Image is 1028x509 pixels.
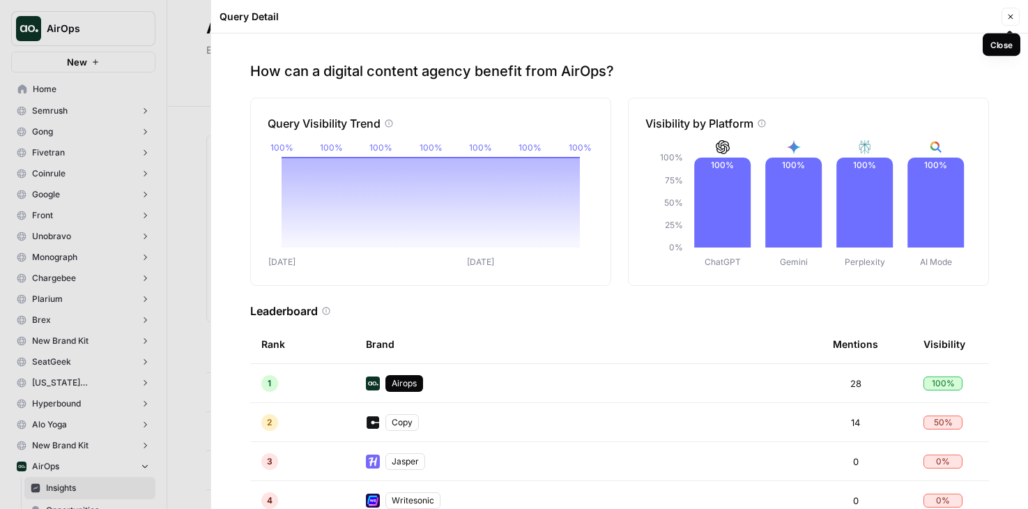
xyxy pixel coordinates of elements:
span: 1 [268,377,271,390]
img: yjux4x3lwinlft1ym4yif8lrli78 [366,377,380,390]
div: Close [990,38,1013,51]
tspan: 100% [660,152,683,162]
tspan: 100% [568,142,591,153]
span: 4 [267,494,273,507]
div: Writesonic [385,492,440,509]
tspan: 75% [665,175,683,185]
img: cbtemd9yngpxf5d3cs29ym8ckjcf [366,494,380,508]
tspan: 100% [320,142,343,153]
tspan: [DATE] [467,257,494,267]
tspan: AI Mode [920,257,952,267]
div: Rank [261,325,285,363]
span: 3 [267,455,273,468]
span: 0 [853,455,859,469]
img: q1k0jh8xe2mxn088pu84g40890p5 [366,416,380,430]
img: m99gc1mb2p27l8faod7pewtdphe4 [366,455,380,469]
span: 50 % [934,416,953,429]
h3: Leaderboard [250,303,318,319]
span: 14 [851,416,860,430]
tspan: 50% [664,197,683,208]
text: 100% [924,160,947,170]
text: 100% [711,160,734,170]
span: 0 % [936,494,950,507]
tspan: Perplexity [845,257,885,267]
div: Copy [385,414,419,431]
div: Query Detail [220,10,997,24]
p: Query Visibility Trend [268,115,381,132]
tspan: 100% [270,142,293,153]
span: 100 % [932,377,955,390]
tspan: 100% [519,142,542,153]
tspan: 100% [419,142,442,153]
tspan: ChatGPT [705,257,741,267]
span: 0 [853,494,859,508]
div: Visibility [923,325,965,363]
text: 100% [782,160,805,170]
tspan: 0% [669,242,683,252]
div: Mentions [833,325,878,363]
span: 28 [850,377,861,390]
p: Visibility by Platform [645,115,753,132]
span: 2 [267,416,272,429]
div: Brand [366,325,811,363]
div: Jasper [385,453,425,470]
tspan: [DATE] [268,257,295,267]
span: 0 % [936,455,950,468]
tspan: 100% [469,142,492,153]
tspan: 25% [665,220,683,230]
tspan: Gemini [780,257,808,267]
tspan: 100% [369,142,392,153]
div: Airops [385,375,423,392]
p: How can a digital content agency benefit from AirOps? [250,61,989,81]
text: 100% [853,160,876,170]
